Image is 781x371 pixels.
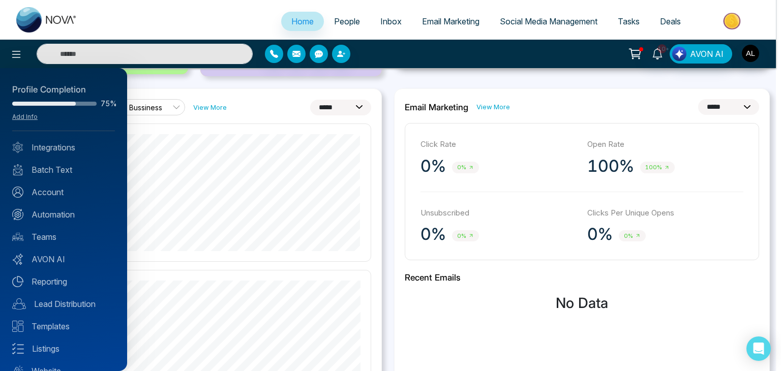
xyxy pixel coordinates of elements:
a: Automation [12,208,115,221]
img: Listings.svg [12,343,24,354]
a: Reporting [12,275,115,288]
img: Lead-dist.svg [12,298,26,310]
a: Listings [12,343,115,355]
img: Reporting.svg [12,276,23,287]
a: Lead Distribution [12,298,115,310]
a: Templates [12,320,115,332]
img: Automation.svg [12,209,23,220]
img: batch_text_white.png [12,164,23,175]
a: Add Info [12,113,38,120]
img: Integrated.svg [12,142,23,153]
a: Integrations [12,141,115,153]
a: Teams [12,231,115,243]
img: Account.svg [12,187,23,198]
div: Open Intercom Messenger [746,336,771,361]
span: 75% [101,100,115,107]
img: Avon-AI.svg [12,254,23,265]
a: Batch Text [12,164,115,176]
img: team.svg [12,231,23,242]
img: Templates.svg [12,321,23,332]
a: AVON AI [12,253,115,265]
a: Account [12,186,115,198]
div: Profile Completion [12,83,115,97]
